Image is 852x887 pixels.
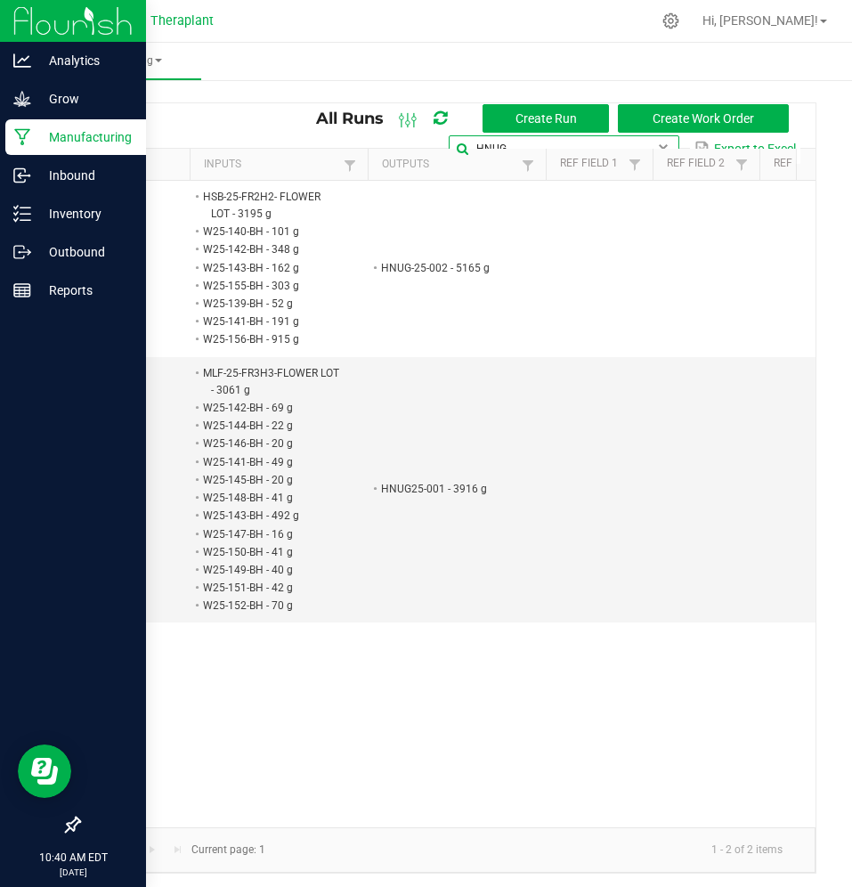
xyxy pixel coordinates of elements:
[200,507,341,525] li: W25-143-BH - 492 g
[276,835,797,865] kendo-pager-info: 1 - 2 of 2 items
[702,13,818,28] span: Hi, [PERSON_NAME]!
[18,745,71,798] iframe: Resource center
[200,364,341,399] li: MLF-25-FR3H3-FLOWER LOT - 3061 g
[79,827,815,873] kendo-pager: Current page: 1
[13,167,31,184] inline-svg: Inbound
[200,313,341,330] li: W25-141-BH - 191 g
[624,153,645,175] a: Filter
[200,579,341,597] li: W25-151-BH - 42 g
[200,399,341,417] li: W25-142-BH - 69 g
[449,135,678,162] input: Search by Run Name, Extraction, Machine, or Lot Number
[31,203,138,224] p: Inventory
[200,561,341,579] li: W25-149-BH - 40 g
[13,90,31,108] inline-svg: Grow
[774,157,837,171] a: Ref Field 3Sortable
[517,154,539,176] a: Filter
[200,330,341,348] li: W25-156-BH - 915 g
[200,295,341,313] li: W25-139-BH - 52 g
[31,126,138,148] p: Manufacturing
[515,111,577,126] span: Create Run
[31,280,138,301] p: Reports
[368,149,546,181] th: Outputs
[667,157,730,171] a: Ref Field 2Sortable
[656,142,670,156] span: clear
[200,471,341,489] li: W25-145-BH - 20 g
[150,13,214,28] span: Theraplant
[653,111,754,126] span: Create Work Order
[200,543,341,561] li: W25-150-BH - 41 g
[200,240,341,258] li: W25-142-BH - 348 g
[200,277,341,295] li: W25-155-BH - 303 g
[560,157,623,171] a: Ref Field 1Sortable
[200,525,341,543] li: W25-147-BH - 16 g
[13,205,31,223] inline-svg: Inventory
[200,597,341,614] li: W25-152-BH - 70 g
[8,850,138,866] p: 10:40 AM EDT
[483,104,609,133] button: Create Run
[316,103,802,134] div: All Runs
[190,149,368,181] th: Inputs
[731,153,752,175] a: Filter
[13,281,31,299] inline-svg: Reports
[200,453,341,471] li: W25-141-BH - 49 g
[339,154,361,176] a: Filter
[618,104,789,133] button: Create Work Order
[200,435,341,452] li: W25-146-BH - 20 g
[31,165,138,186] p: Inbound
[200,259,341,277] li: W25-143-BH - 162 g
[200,223,341,240] li: W25-140-BH - 101 g
[13,128,31,146] inline-svg: Manufacturing
[378,259,519,277] li: HNUG-25-002 - 5165 g
[200,188,341,223] li: HSB-25-FR2H2- FLOWER LOT - 3195 g
[8,866,138,879] p: [DATE]
[690,134,800,164] button: Export to Excel
[200,489,341,507] li: W25-148-BH - 41 g
[660,12,682,29] div: Manage settings
[31,50,138,71] p: Analytics
[13,243,31,261] inline-svg: Outbound
[200,417,341,435] li: W25-144-BH - 22 g
[31,88,138,110] p: Grow
[31,241,138,263] p: Outbound
[378,480,519,498] li: HNUG25-001 - 3916 g
[13,52,31,69] inline-svg: Analytics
